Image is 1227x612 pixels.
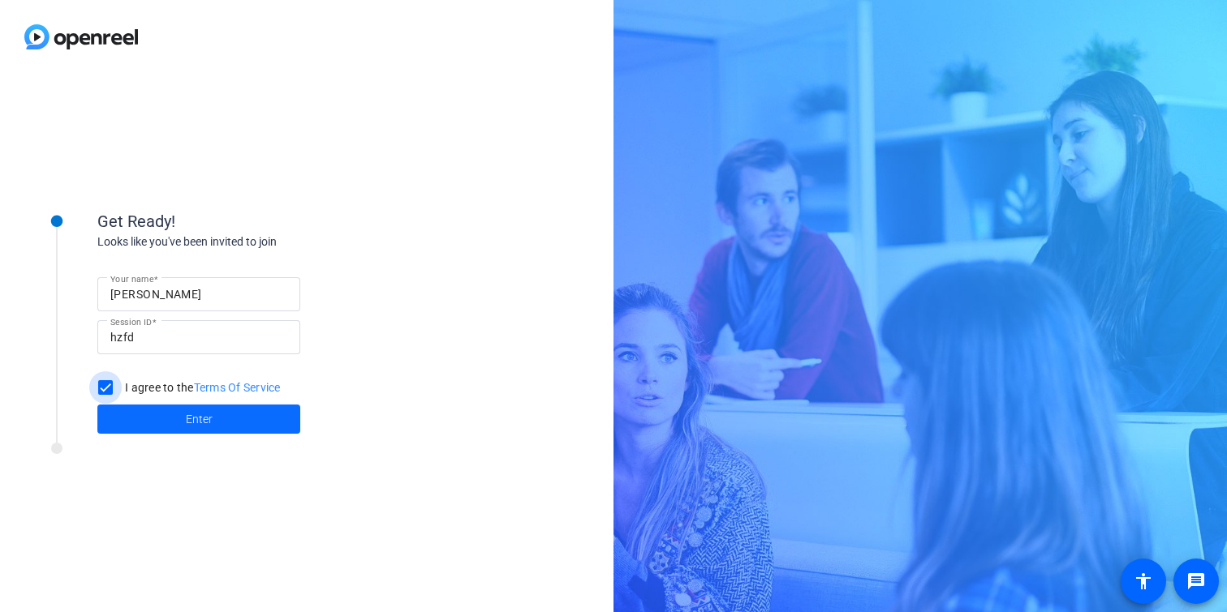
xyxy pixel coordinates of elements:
[1134,571,1153,591] mat-icon: accessibility
[97,233,422,250] div: Looks like you've been invited to join
[194,381,281,394] a: Terms Of Service
[122,379,281,396] label: I agree to the
[97,209,422,233] div: Get Ready!
[110,317,152,327] mat-label: Session ID
[1186,571,1206,591] mat-icon: message
[186,411,213,428] span: Enter
[97,404,300,434] button: Enter
[110,274,153,284] mat-label: Your name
